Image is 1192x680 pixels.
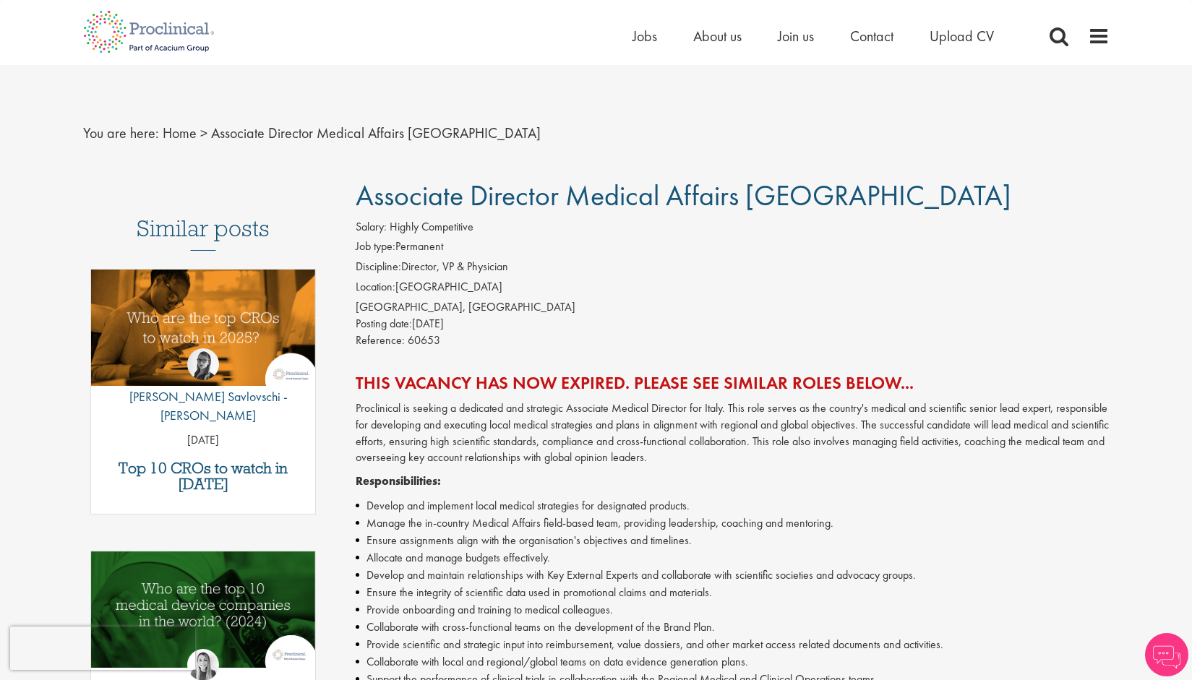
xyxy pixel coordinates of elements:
a: Upload CV [930,27,994,46]
li: Collaborate with local and regional/global teams on data evidence generation plans. [356,653,1110,671]
li: Provide onboarding and training to medical colleagues. [356,601,1110,619]
a: Top 10 CROs to watch in [DATE] [98,460,309,492]
span: You are here: [83,124,159,142]
a: Link to a post [91,270,316,397]
a: breadcrumb link [163,124,197,142]
strong: Responsibilities: [356,473,441,489]
p: [DATE] [91,432,316,449]
li: Collaborate with cross-functional teams on the development of the Brand Plan. [356,619,1110,636]
li: Permanent [356,238,1110,259]
li: Allocate and manage budgets effectively. [356,549,1110,567]
a: Contact [850,27,893,46]
a: About us [693,27,742,46]
img: Top 10 Medical Device Companies 2024 [91,551,316,668]
li: Develop and implement local medical strategies for designated products. [356,497,1110,515]
img: Top 10 CROs 2025 | Proclinical [91,270,316,386]
span: Associate Director Medical Affairs [GEOGRAPHIC_DATA] [211,124,541,142]
span: Highly Competitive [390,219,473,234]
label: Reference: [356,332,405,349]
img: Theodora Savlovschi - Wicks [187,348,219,380]
span: 60653 [408,332,440,348]
p: [PERSON_NAME] Savlovschi - [PERSON_NAME] [91,387,316,424]
h3: Similar posts [137,216,270,251]
li: Provide scientific and strategic input into reimbursement, value dossiers, and other market acces... [356,636,1110,653]
li: Manage the in-country Medical Affairs field-based team, providing leadership, coaching and mentor... [356,515,1110,532]
span: > [200,124,207,142]
img: Chatbot [1145,633,1188,676]
p: Proclinical is seeking a dedicated and strategic Associate Medical Director for Italy. This role ... [356,400,1110,466]
a: Jobs [633,27,657,46]
label: Discipline: [356,259,401,275]
li: [GEOGRAPHIC_DATA] [356,279,1110,299]
h2: This vacancy has now expired. Please see similar roles below... [356,374,1110,392]
a: Join us [778,27,814,46]
li: Ensure assignments align with the organisation's objectives and timelines. [356,532,1110,549]
a: Link to a post [91,551,316,679]
div: [GEOGRAPHIC_DATA], [GEOGRAPHIC_DATA] [356,299,1110,316]
iframe: reCAPTCHA [10,627,195,670]
label: Salary: [356,219,387,236]
li: Develop and maintain relationships with Key External Experts and collaborate with scientific soci... [356,567,1110,584]
li: Director, VP & Physician [356,259,1110,279]
a: Theodora Savlovschi - Wicks [PERSON_NAME] Savlovschi - [PERSON_NAME] [91,348,316,431]
label: Location: [356,279,395,296]
span: Associate Director Medical Affairs [GEOGRAPHIC_DATA] [356,177,1011,214]
li: Ensure the integrity of scientific data used in promotional claims and materials. [356,584,1110,601]
label: Job type: [356,238,395,255]
span: Posting date: [356,316,412,331]
div: [DATE] [356,316,1110,332]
